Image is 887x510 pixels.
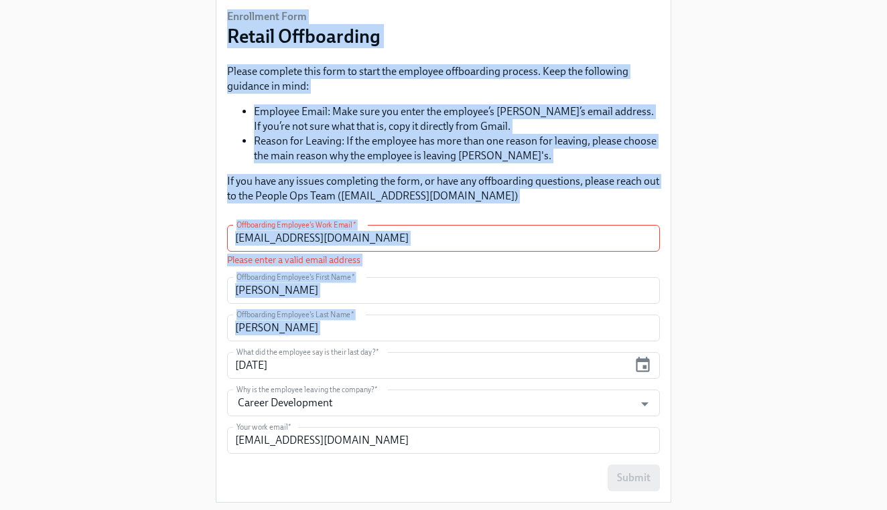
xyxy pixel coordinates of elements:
input: MM/DD/YYYY [227,352,628,379]
p: Please complete this form to start the employee offboarding process. Keep the following guidance ... [227,64,660,94]
p: Please enter a valid email address [227,254,660,266]
h6: Enrollment Form [227,9,381,24]
p: If you have any issues completing the form, or have any offboarding questions, please reach out t... [227,174,660,203]
li: Reason for Leaving: If the employee has more than one reason for leaving, please choose the main ... [254,134,660,163]
li: Employee Email: Make sure you enter the employee’s [PERSON_NAME]’s email address. If you’re not s... [254,104,660,134]
button: Open [634,394,655,414]
h3: Retail Offboarding [227,24,381,48]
